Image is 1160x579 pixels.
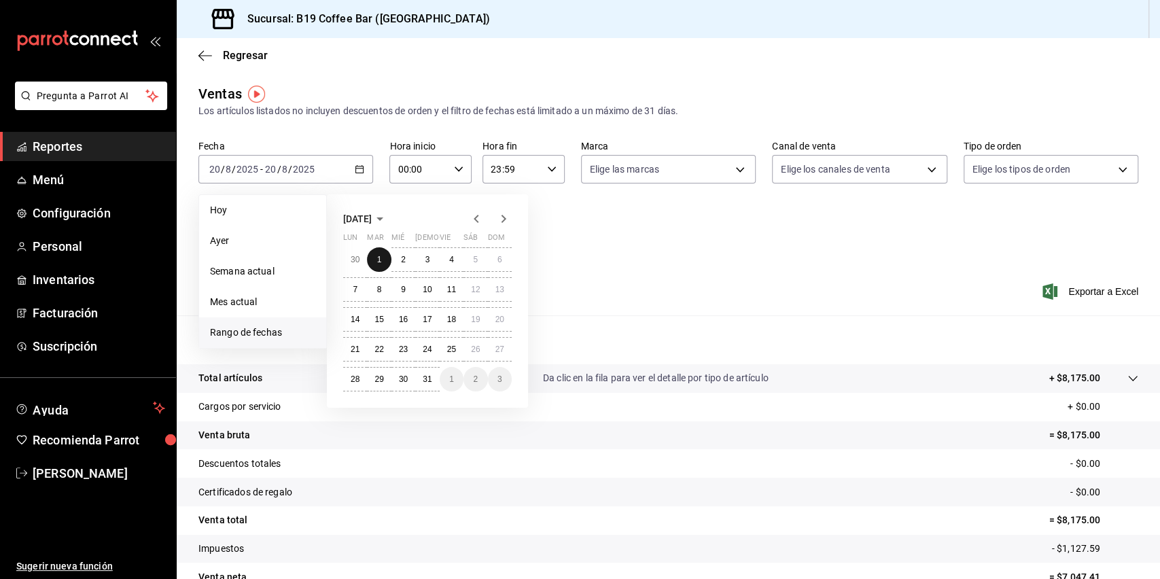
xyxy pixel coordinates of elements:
input: -- [281,164,288,175]
abbr: domingo [488,233,505,247]
abbr: 26 de julio de 2025 [471,345,480,354]
button: 23 de julio de 2025 [391,337,415,362]
button: open_drawer_menu [150,35,160,46]
abbr: 13 de julio de 2025 [495,285,504,294]
p: - $0.00 [1070,485,1138,499]
span: Ayer [210,234,315,248]
abbr: 8 de julio de 2025 [377,285,382,294]
abbr: 31 de julio de 2025 [423,374,432,384]
abbr: 24 de julio de 2025 [423,345,432,354]
abbr: viernes [440,233,451,247]
abbr: 4 de julio de 2025 [449,255,454,264]
span: Mes actual [210,295,315,309]
label: Hora inicio [389,141,472,151]
button: 28 de julio de 2025 [343,367,367,391]
abbr: 18 de julio de 2025 [447,315,456,324]
p: + $0.00 [1068,400,1138,414]
span: Recomienda Parrot [33,431,165,449]
p: Venta bruta [198,428,250,442]
button: 19 de julio de 2025 [463,307,487,332]
abbr: miércoles [391,233,404,247]
button: 9 de julio de 2025 [391,277,415,302]
button: Tooltip marker [248,86,265,103]
button: 3 de julio de 2025 [415,247,439,272]
button: 24 de julio de 2025 [415,337,439,362]
abbr: sábado [463,233,478,247]
abbr: 30 de julio de 2025 [399,374,408,384]
p: Total artículos [198,371,262,385]
abbr: 5 de julio de 2025 [473,255,478,264]
abbr: 15 de julio de 2025 [374,315,383,324]
abbr: 7 de julio de 2025 [353,285,357,294]
span: Elige las marcas [590,162,659,176]
abbr: 30 de junio de 2025 [351,255,359,264]
button: 22 de julio de 2025 [367,337,391,362]
p: Descuentos totales [198,457,281,471]
button: 7 de julio de 2025 [343,277,367,302]
span: Sugerir nueva función [16,559,165,574]
div: Los artículos listados no incluyen descuentos de orden y el filtro de fechas está limitado a un m... [198,104,1138,118]
p: Certificados de regalo [198,485,292,499]
abbr: 16 de julio de 2025 [399,315,408,324]
button: [DATE] [343,211,388,227]
abbr: lunes [343,233,357,247]
button: 20 de julio de 2025 [488,307,512,332]
button: 25 de julio de 2025 [440,337,463,362]
span: [PERSON_NAME] [33,464,165,482]
span: Exportar a Excel [1045,283,1138,300]
p: = $8,175.00 [1049,428,1138,442]
abbr: 2 de agosto de 2025 [473,374,478,384]
span: Personal [33,237,165,256]
button: 30 de julio de 2025 [391,367,415,391]
p: - $0.00 [1070,457,1138,471]
h3: Sucursal: B19 Coffee Bar ([GEOGRAPHIC_DATA]) [236,11,490,27]
button: 14 de julio de 2025 [343,307,367,332]
button: 15 de julio de 2025 [367,307,391,332]
button: 17 de julio de 2025 [415,307,439,332]
label: Canal de venta [772,141,947,151]
input: ---- [236,164,259,175]
span: Reportes [33,137,165,156]
abbr: 23 de julio de 2025 [399,345,408,354]
span: / [288,164,292,175]
button: 29 de julio de 2025 [367,367,391,391]
button: 30 de junio de 2025 [343,247,367,272]
button: 8 de julio de 2025 [367,277,391,302]
span: Semana actual [210,264,315,279]
abbr: 12 de julio de 2025 [471,285,480,294]
abbr: 3 de julio de 2025 [425,255,430,264]
button: Regresar [198,49,268,62]
a: Pregunta a Parrot AI [10,99,167,113]
span: - [260,164,263,175]
span: Elige los tipos de orden [972,162,1070,176]
button: 5 de julio de 2025 [463,247,487,272]
abbr: 17 de julio de 2025 [423,315,432,324]
abbr: 14 de julio de 2025 [351,315,359,324]
div: Ventas [198,84,242,104]
p: Impuestos [198,542,244,556]
span: Configuración [33,204,165,222]
p: Venta total [198,513,247,527]
p: Cargos por servicio [198,400,281,414]
button: 2 de julio de 2025 [391,247,415,272]
button: 21 de julio de 2025 [343,337,367,362]
span: Inventarios [33,270,165,289]
span: Rango de fechas [210,326,315,340]
input: -- [264,164,277,175]
span: Regresar [223,49,268,62]
abbr: 11 de julio de 2025 [447,285,456,294]
input: ---- [292,164,315,175]
button: 13 de julio de 2025 [488,277,512,302]
abbr: 3 de agosto de 2025 [497,374,502,384]
abbr: 6 de julio de 2025 [497,255,502,264]
p: + $8,175.00 [1049,371,1100,385]
abbr: 21 de julio de 2025 [351,345,359,354]
p: Da clic en la fila para ver el detalle por tipo de artículo [543,371,769,385]
abbr: martes [367,233,383,247]
abbr: 1 de agosto de 2025 [449,374,454,384]
label: Fecha [198,141,373,151]
input: -- [209,164,221,175]
abbr: 20 de julio de 2025 [495,315,504,324]
abbr: 10 de julio de 2025 [423,285,432,294]
button: 16 de julio de 2025 [391,307,415,332]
